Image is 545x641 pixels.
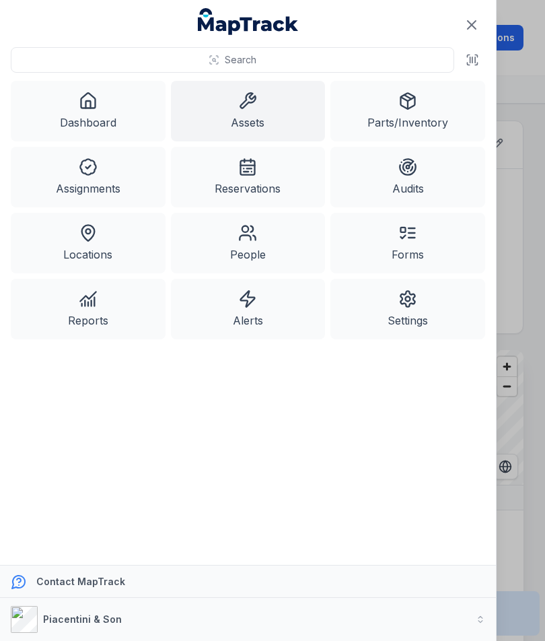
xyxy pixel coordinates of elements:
strong: Piacentini & Son [43,613,122,625]
a: Assignments [11,147,166,207]
a: Settings [330,279,485,339]
strong: Contact MapTrack [36,576,125,587]
a: Forms [330,213,485,273]
span: Search [225,53,256,67]
a: Dashboard [11,81,166,141]
a: Locations [11,213,166,273]
a: MapTrack [198,8,299,35]
a: People [171,213,326,273]
button: Close navigation [458,11,486,39]
a: Assets [171,81,326,141]
button: Search [11,47,454,73]
a: Audits [330,147,485,207]
a: Reports [11,279,166,339]
a: Parts/Inventory [330,81,485,141]
a: Reservations [171,147,326,207]
a: Alerts [171,279,326,339]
